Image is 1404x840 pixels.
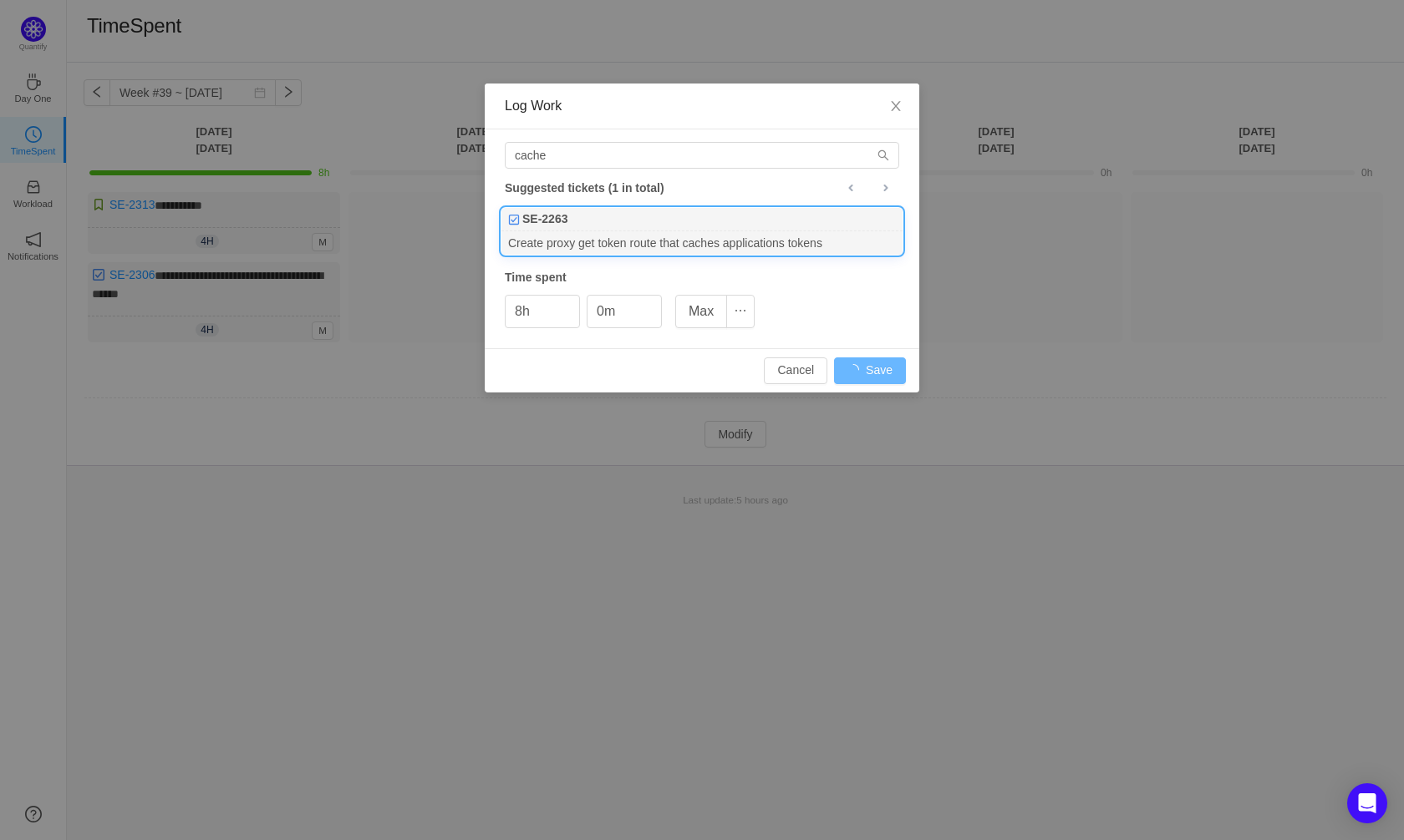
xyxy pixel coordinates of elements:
div: Suggested tickets (1 in total) [505,177,899,199]
button: Max [675,295,727,328]
button: Cancel [764,357,827,384]
input: Search [505,142,899,169]
i: icon: close [889,99,903,113]
button: Close [872,83,919,130]
div: Log Work [505,97,899,115]
i: icon: search [877,149,889,161]
b: SE-2263 [522,210,567,228]
div: Create proxy get token route that caches applications tokens [501,231,903,254]
div: Open Intercom Messenger [1347,783,1387,823]
button: icon: ellipsis [726,295,755,328]
div: Time spent [505,269,899,286]
img: 10318 [508,214,520,225]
